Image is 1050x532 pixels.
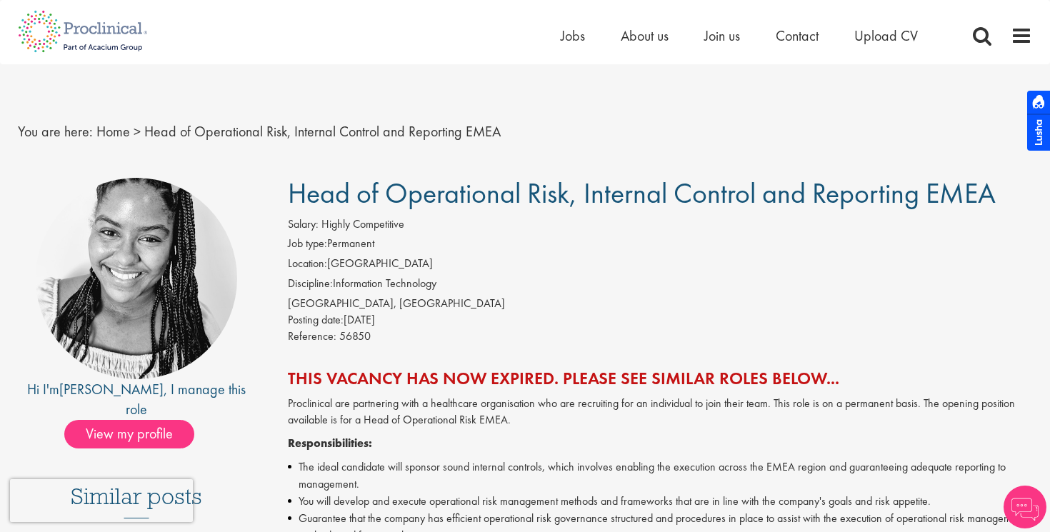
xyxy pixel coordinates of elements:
[18,122,93,141] span: You are here:
[288,436,372,451] strong: Responsibilities:
[64,423,209,441] a: View my profile
[288,276,333,292] label: Discipline:
[36,178,237,379] img: imeage of recruiter Tania Maphoso
[288,216,319,233] label: Salary:
[288,276,1033,296] li: Information Technology
[288,493,1033,510] li: You will develop and execute operational risk management methods and frameworks that are in line ...
[96,122,130,141] a: breadcrumb link
[134,122,141,141] span: >
[621,26,669,45] a: About us
[321,216,404,231] span: Highly Competitive
[10,479,193,522] iframe: reCAPTCHA
[704,26,740,45] a: Join us
[288,396,1033,428] p: Proclinical are partnering with a healthcare organisation who are recruiting for an individual to...
[59,380,164,398] a: [PERSON_NAME]
[1004,486,1046,528] img: Chatbot
[288,256,327,272] label: Location:
[288,458,1033,493] li: The ideal candidate will sponsor sound internal controls, which involves enabling the execution a...
[64,420,194,448] span: View my profile
[144,122,501,141] span: Head of Operational Risk, Internal Control and Reporting EMEA
[288,328,336,345] label: Reference:
[854,26,918,45] a: Upload CV
[288,175,996,211] span: Head of Operational Risk, Internal Control and Reporting EMEA
[776,26,819,45] a: Contact
[288,312,344,327] span: Posting date:
[288,236,327,252] label: Job type:
[288,256,1033,276] li: [GEOGRAPHIC_DATA]
[18,379,256,420] div: Hi I'm , I manage this role
[288,236,1033,256] li: Permanent
[288,312,1033,328] div: [DATE]
[288,296,1033,312] div: [GEOGRAPHIC_DATA], [GEOGRAPHIC_DATA]
[288,369,1033,388] h2: This vacancy has now expired. Please see similar roles below...
[561,26,585,45] a: Jobs
[339,328,371,343] span: 56850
